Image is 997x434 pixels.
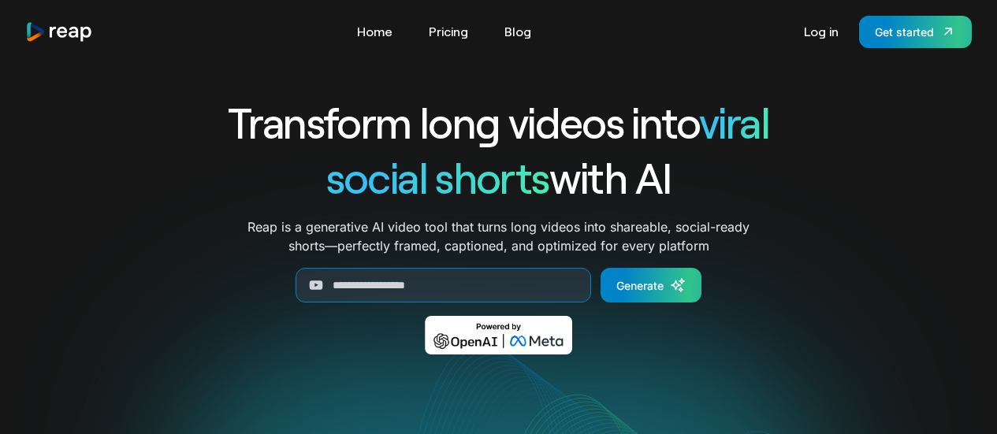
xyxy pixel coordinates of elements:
[699,96,769,147] span: viral
[171,268,827,302] form: Generate Form
[601,268,701,302] a: Generate
[171,95,827,150] h1: Transform long videos into
[349,19,400,44] a: Home
[326,151,549,202] span: social shorts
[497,19,539,44] a: Blog
[616,277,664,294] div: Generate
[421,19,476,44] a: Pricing
[875,24,934,40] div: Get started
[425,316,572,354] img: Powered by OpenAI & Meta
[796,19,846,44] a: Log in
[859,16,972,48] a: Get started
[247,217,750,255] p: Reap is a generative AI video tool that turns long videos into shareable, social-ready shorts—per...
[25,21,93,43] a: home
[171,150,827,205] h1: with AI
